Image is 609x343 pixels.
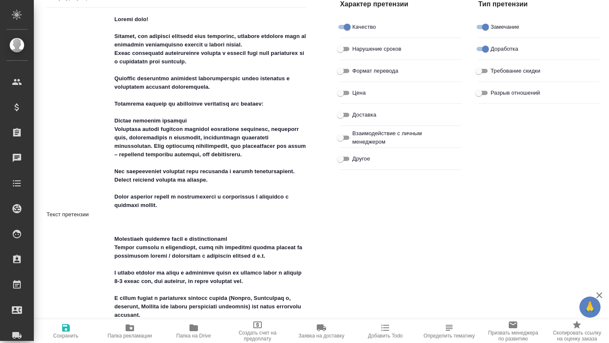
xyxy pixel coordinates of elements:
[491,89,540,97] span: Разрыв отношений
[352,155,370,163] span: Другое
[491,45,518,53] span: Доработка
[579,297,601,318] button: 🙏
[352,23,376,31] span: Качество
[98,319,162,343] button: Папка рекламации
[352,111,376,119] span: Доставка
[352,67,398,75] span: Формат перевода
[162,319,225,343] button: Папка на Drive
[289,319,353,343] button: Заявка на доставку
[368,333,403,339] span: Добавить Todo
[486,330,540,342] span: Призвать менеджера по развитию
[299,333,344,339] span: Заявка на доставку
[424,333,475,339] span: Определить тематику
[47,210,112,219] p: Текст претензии
[176,333,211,339] span: Папка на Drive
[545,319,609,343] button: Скопировать ссылку на оценку заказа
[225,319,289,343] button: Создать счет на предоплату
[352,89,366,97] span: Цена
[417,319,481,343] button: Определить тематику
[352,45,401,53] span: Нарушение сроков
[354,319,417,343] button: Добавить Todo
[352,129,455,146] span: Взаимодействие с личным менеджером
[583,298,597,316] span: 🙏
[34,319,98,343] button: Сохранить
[491,23,519,31] span: Замечание
[491,67,540,75] span: Требование скидки
[53,333,79,339] span: Сохранить
[481,319,545,343] button: Призвать менеджера по развитию
[107,333,152,339] span: Папка рекламации
[230,330,284,342] span: Создать счет на предоплату
[550,330,604,342] span: Скопировать ссылку на оценку заказа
